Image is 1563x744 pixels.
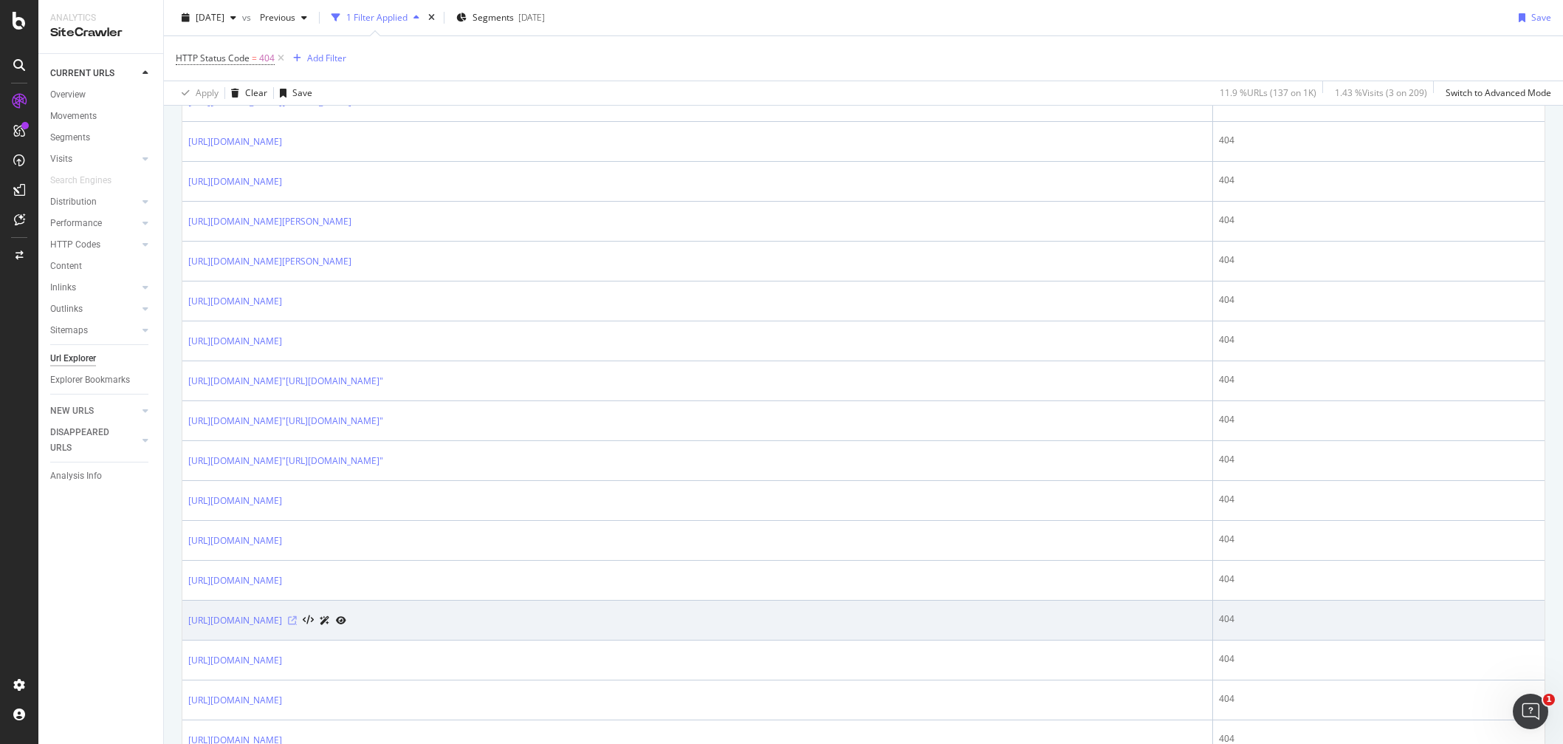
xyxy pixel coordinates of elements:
div: Apply [196,86,219,99]
iframe: Intercom live chat [1513,694,1548,729]
a: Segments [50,130,153,146]
a: NEW URLS [50,403,138,419]
a: Sitemaps [50,323,138,338]
div: 404 [1219,413,1539,426]
a: AI Url Details [320,612,330,628]
div: 404 [1219,692,1539,706]
a: Outlinks [50,301,138,317]
a: [URL][DOMAIN_NAME] [188,533,282,548]
div: 404 [1219,293,1539,307]
div: Analysis Info [50,468,102,484]
div: Save [1531,11,1551,24]
button: Save [1513,6,1551,30]
span: Previous [254,11,295,24]
div: 404 [1219,533,1539,546]
button: Add Filter [287,50,346,67]
div: Overview [50,87,86,103]
span: 1 [1543,694,1555,706]
div: 404 [1219,493,1539,506]
div: Url Explorer [50,351,96,366]
button: Apply [176,81,219,105]
div: DISAPPEARED URLS [50,425,125,456]
a: [URL][DOMAIN_NAME] [188,494,282,508]
div: Content [50,259,82,274]
div: 404 [1219,652,1539,666]
div: 404 [1219,214,1539,227]
div: Distribution [50,194,97,210]
button: [DATE] [176,6,242,30]
div: Search Engines [50,173,111,188]
div: [DATE] [518,11,545,24]
div: Visits [50,151,72,167]
a: [URL][DOMAIN_NAME]"[URL][DOMAIN_NAME]" [188,414,383,429]
div: 11.9 % URLs ( 137 on 1K ) [1220,86,1316,99]
button: Clear [225,81,267,105]
div: Sitemaps [50,323,88,338]
div: 1.43 % Visits ( 3 on 209 ) [1335,86,1427,99]
a: Analysis Info [50,468,153,484]
a: Content [50,259,153,274]
div: Movements [50,109,97,124]
div: HTTP Codes [50,237,100,253]
button: Switch to Advanced Mode [1440,81,1551,105]
a: [URL][DOMAIN_NAME] [188,653,282,668]
div: 1 Filter Applied [346,11,408,24]
a: [URL][DOMAIN_NAME] [188,613,282,628]
div: Inlinks [50,280,76,296]
a: Movements [50,109,153,124]
a: [URL][DOMAIN_NAME][PERSON_NAME] [188,214,351,229]
a: [URL][DOMAIN_NAME] [188,693,282,708]
a: [URL][DOMAIN_NAME] [188,134,282,149]
a: Inlinks [50,280,138,296]
div: Add Filter [307,52,346,64]
a: [URL][DOMAIN_NAME]"[URL][DOMAIN_NAME]" [188,454,383,468]
button: View HTML Source [303,615,314,626]
a: Visits [50,151,138,167]
a: Visit Online Page [288,616,297,625]
div: 404 [1219,333,1539,347]
span: 2025 Aug. 16th [196,11,224,24]
a: [URL][DOMAIN_NAME] [188,573,282,588]
button: Previous [254,6,313,30]
div: 404 [1219,612,1539,626]
div: Segments [50,130,90,146]
div: Clear [245,86,267,99]
a: URL Inspection [336,612,346,628]
div: 404 [1219,453,1539,466]
a: [URL][DOMAIN_NAME][PERSON_NAME] [188,254,351,269]
div: 404 [1219,253,1539,267]
span: vs [242,11,254,24]
a: [URL][DOMAIN_NAME] [188,334,282,349]
a: [URL][DOMAIN_NAME] [188,174,282,189]
div: Switch to Advanced Mode [1446,86,1551,99]
a: Url Explorer [50,351,153,366]
a: Distribution [50,194,138,210]
span: 404 [259,48,275,69]
a: Search Engines [50,173,126,188]
div: Save [292,86,312,99]
button: Save [274,81,312,105]
div: Performance [50,216,102,231]
div: SiteCrawler [50,24,151,41]
a: [URL][DOMAIN_NAME]"[URL][DOMAIN_NAME]" [188,374,383,389]
div: times [425,10,438,25]
a: HTTP Codes [50,237,138,253]
a: [URL][DOMAIN_NAME] [188,294,282,309]
div: Analytics [50,12,151,24]
div: 404 [1219,174,1539,187]
a: Explorer Bookmarks [50,372,153,388]
button: 1 Filter Applied [326,6,425,30]
div: 404 [1219,134,1539,147]
div: CURRENT URLS [50,66,114,81]
a: Overview [50,87,153,103]
div: Outlinks [50,301,83,317]
div: Explorer Bookmarks [50,372,130,388]
span: Segments [473,11,514,24]
a: CURRENT URLS [50,66,138,81]
a: Performance [50,216,138,231]
a: DISAPPEARED URLS [50,425,138,456]
span: HTTP Status Code [176,52,250,64]
span: = [252,52,257,64]
div: NEW URLS [50,403,94,419]
button: Segments[DATE] [450,6,551,30]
